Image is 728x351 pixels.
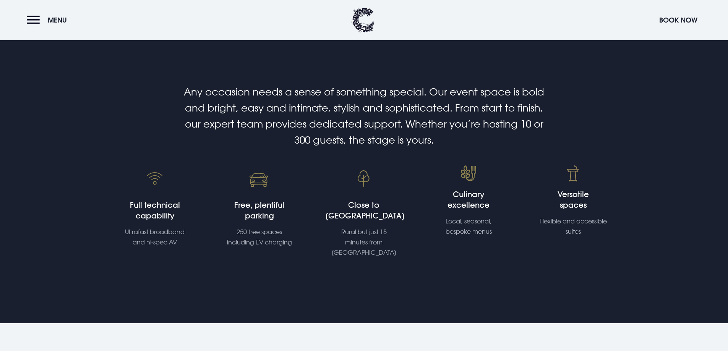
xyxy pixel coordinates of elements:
img: Clandeboye Lodge [352,8,375,32]
img: versatile event venue Bangor, Northern Ireland [567,165,579,181]
h4: Versatile spaces [534,189,612,210]
img: Fast wifi for Corporate Events Bangor, Northern Ireland [141,165,168,192]
p: Local, seasonal, bespoke menus [434,216,503,237]
button: Book Now [655,12,701,28]
span: Any occasion needs a sense of something special. Our event space is bold and bright, easy and int... [184,86,544,146]
h4: Full technical capability [116,200,194,221]
h4: Culinary excellence [430,189,507,210]
p: Ultrafast broadband and hi-spec AV [120,227,189,247]
h4: Free, plentiful parking [221,200,298,221]
img: bespoke food menu event venue Bangor, Northern Ireland [461,165,476,181]
img: Event venue Bangor, Northern Ireland [350,165,377,192]
img: free parking event venue Bangor, Northern Ireland [246,165,273,192]
span: Menu [48,16,67,24]
p: 250 free spaces including EV charging [225,227,294,247]
p: Rural but just 15 minutes from [GEOGRAPHIC_DATA] [329,227,398,258]
button: Menu [27,12,71,28]
p: Flexible and accessible suites [539,216,608,237]
h4: Close to [GEOGRAPHIC_DATA] [325,200,403,221]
